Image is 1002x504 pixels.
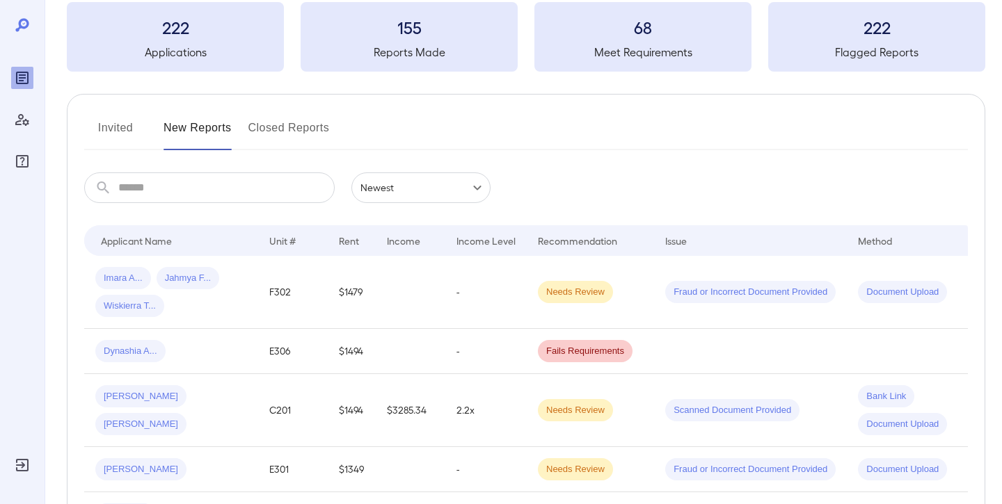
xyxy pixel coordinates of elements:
td: $1494 [328,374,376,447]
td: $1349 [328,447,376,492]
h3: 155 [301,16,518,38]
summary: 222Applications155Reports Made68Meet Requirements222Flagged Reports [67,2,985,72]
td: E301 [258,447,328,492]
div: Applicant Name [101,232,172,249]
button: Closed Reports [248,117,330,150]
h5: Flagged Reports [768,44,985,60]
span: [PERSON_NAME] [95,390,186,403]
span: Imara A... [95,272,151,285]
h5: Meet Requirements [534,44,751,60]
h3: 68 [534,16,751,38]
td: $1494 [328,329,376,374]
td: E306 [258,329,328,374]
div: Method [858,232,892,249]
td: - [445,329,527,374]
div: Issue [665,232,687,249]
div: Recommendation [538,232,617,249]
span: Fraud or Incorrect Document Provided [665,463,836,476]
span: [PERSON_NAME] [95,418,186,431]
span: Wiskierra T... [95,300,164,313]
div: Rent [339,232,361,249]
td: 2.2x [445,374,527,447]
div: Income [387,232,420,249]
td: F302 [258,256,328,329]
span: Document Upload [858,286,947,299]
span: Needs Review [538,404,613,417]
span: Document Upload [858,463,947,476]
button: New Reports [164,117,232,150]
span: Needs Review [538,463,613,476]
h3: 222 [768,16,985,38]
h3: 222 [67,16,284,38]
h5: Reports Made [301,44,518,60]
span: Needs Review [538,286,613,299]
span: Dynashia A... [95,345,166,358]
div: Unit # [269,232,296,249]
span: Scanned Document Provided [665,404,800,417]
td: - [445,256,527,329]
div: Income Level [456,232,516,249]
td: C201 [258,374,328,447]
span: Jahmya F... [157,272,219,285]
div: Log Out [11,454,33,476]
div: Reports [11,67,33,89]
td: $1479 [328,256,376,329]
span: Document Upload [858,418,947,431]
h5: Applications [67,44,284,60]
span: [PERSON_NAME] [95,463,186,476]
span: Fails Requirements [538,345,633,358]
span: Bank Link [858,390,914,403]
div: FAQ [11,150,33,172]
td: - [445,447,527,492]
div: Manage Users [11,108,33,131]
div: Newest [351,172,491,203]
span: Fraud or Incorrect Document Provided [665,286,836,299]
button: Invited [84,117,147,150]
td: $3285.34 [376,374,445,447]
